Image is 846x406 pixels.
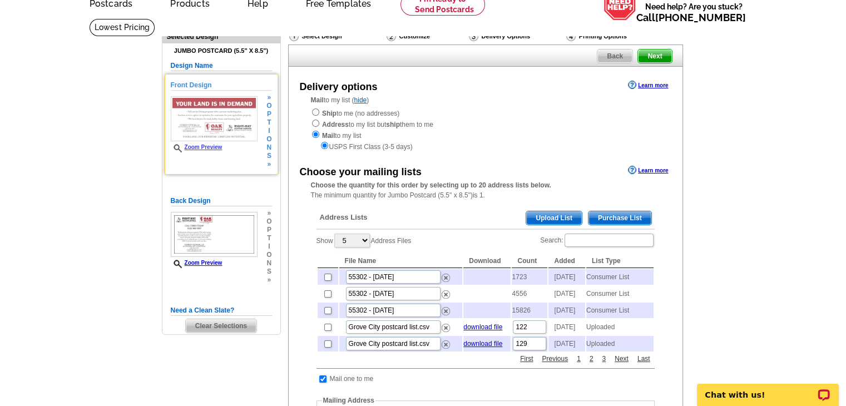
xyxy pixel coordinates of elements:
[690,371,846,406] iframe: LiveChat chat widget
[574,354,583,364] a: 1
[266,127,271,135] span: i
[468,31,565,44] div: Delivery Options
[442,274,450,282] img: delete.png
[586,269,654,285] td: Consumer List
[171,260,222,266] a: Zoom Preview
[548,319,585,335] td: [DATE]
[289,95,682,152] div: to my list ( )
[266,234,271,242] span: t
[311,181,551,189] strong: Choose the quantity for this order by selecting up to 20 address lists below.
[587,354,596,364] a: 2
[266,102,271,110] span: o
[442,321,450,329] a: Remove this list
[171,212,258,257] img: small-thumb.jpg
[463,323,502,331] a: download file
[512,254,547,268] th: Count
[442,324,450,332] img: delete.png
[442,288,450,296] a: Remove this list
[512,303,547,318] td: 15826
[300,80,378,95] div: Delivery options
[266,251,271,259] span: o
[599,354,608,364] a: 3
[588,211,651,225] span: Purchase List
[266,276,271,284] span: »
[339,254,463,268] th: File Name
[442,290,450,299] img: delete.png
[539,354,571,364] a: Previous
[266,242,271,251] span: i
[322,132,335,140] strong: Mail
[266,152,271,160] span: s
[288,31,385,44] div: Select Design
[586,286,654,301] td: Consumer List
[289,31,299,41] img: Select Design
[597,49,633,63] a: Back
[548,269,585,285] td: [DATE]
[266,110,271,118] span: p
[548,336,585,351] td: [DATE]
[635,354,653,364] a: Last
[171,47,272,55] h4: Jumbo Postcard (5.5" x 8.5")
[266,135,271,143] span: o
[512,286,547,301] td: 4556
[266,160,271,169] span: »
[266,268,271,276] span: s
[638,49,671,63] span: Next
[442,271,450,279] a: Remove this list
[566,31,576,41] img: Printing Options & Summary
[266,143,271,152] span: n
[329,373,374,384] td: Mail one to me
[517,354,536,364] a: First
[442,340,450,349] img: delete.png
[266,259,271,268] span: n
[442,338,450,346] a: Remove this list
[322,121,349,128] strong: Address
[628,81,668,90] a: Learn more
[655,12,746,23] a: [PHONE_NUMBER]
[171,305,272,316] h5: Need a Clean Slate?
[266,118,271,127] span: t
[171,196,272,206] h5: Back Design
[586,319,654,335] td: Uploaded
[320,212,368,222] span: Address Lists
[636,1,751,23] span: Need help? Are you stuck?
[311,107,660,152] div: to me (no addresses) to my list but them to me to my list
[540,232,654,248] label: Search:
[162,31,280,42] div: Selected Design
[266,209,271,217] span: »
[171,144,222,150] a: Zoom Preview
[311,96,324,104] strong: Mail
[565,234,654,247] input: Search:
[322,110,337,117] strong: Ship
[289,180,682,200] div: The minimum quantity for Jumbo Postcard (5.5" x 8.5")is 1.
[586,254,654,268] th: List Type
[628,166,668,175] a: Learn more
[334,234,370,247] select: ShowAddress Files
[171,80,272,91] h5: Front Design
[387,31,396,41] img: Customize
[463,340,502,348] a: download file
[186,319,256,333] span: Clear Selections
[442,307,450,315] img: delete.png
[612,354,631,364] a: Next
[300,165,422,180] div: Choose your mailing lists
[469,31,478,41] img: Delivery Options
[548,254,585,268] th: Added
[171,96,258,141] img: small-thumb.jpg
[526,211,581,225] span: Upload List
[636,12,746,23] span: Call
[171,61,272,71] h5: Design Name
[586,303,654,318] td: Consumer List
[266,217,271,226] span: o
[386,121,400,128] strong: ship
[266,93,271,102] span: »
[548,303,585,318] td: [DATE]
[463,254,511,268] th: Download
[311,141,660,152] div: USPS First Class (3-5 days)
[385,31,468,42] div: Customize
[512,269,547,285] td: 1723
[322,395,375,405] legend: Mailing Address
[565,31,664,42] div: Printing Options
